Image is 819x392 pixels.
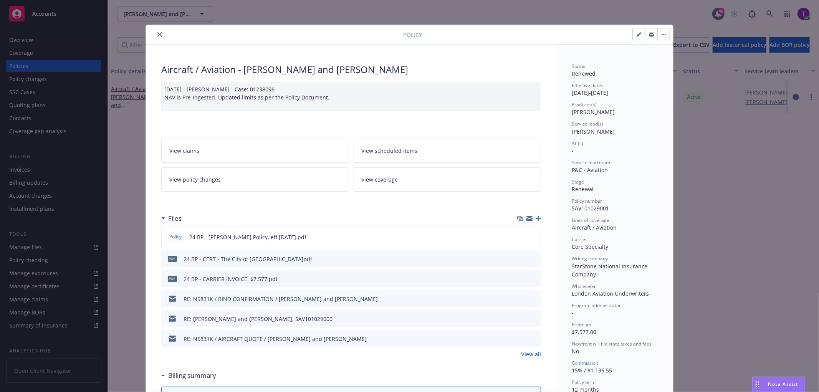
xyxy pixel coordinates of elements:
[354,139,541,163] a: View scheduled items
[161,63,541,76] div: Aircraft / Aviation - [PERSON_NAME] and [PERSON_NAME]
[572,217,609,223] span: Lines of coverage
[161,82,541,111] div: [DATE] - [PERSON_NAME] - Case: 01238096 NAV is Pre-Ingested. Updated limits as per the Policy Doc...
[572,82,658,97] div: [DATE] - [DATE]
[169,175,221,184] span: View policy changes
[572,70,596,77] span: Renewed
[572,128,615,135] span: [PERSON_NAME]
[572,121,603,127] span: Service lead(s)
[519,335,525,343] button: download file
[572,309,574,316] span: -
[521,350,541,358] a: View all
[155,30,164,39] button: close
[572,166,608,174] span: P&C - Aviation
[354,167,541,192] a: View coverage
[572,236,587,243] span: Carrier
[168,276,177,281] span: pdf
[768,381,799,387] span: Nova Assist
[168,233,183,240] span: Policy
[572,347,579,355] span: No
[161,213,182,223] div: Files
[572,63,585,69] span: Status
[572,179,584,185] span: Stage
[572,255,608,262] span: Writing company
[161,370,216,380] div: Billing summary
[572,205,609,212] span: SAV101029001
[531,275,538,283] button: preview file
[362,147,418,155] span: View scheduled items
[752,377,805,392] button: Nova Assist
[168,256,177,261] span: pdf
[168,213,182,223] h3: Files
[184,275,278,283] div: 24 BP - CARRIER INVOICE, $7,577.pdf
[572,140,583,147] span: AC(s)
[184,335,367,343] div: RE: N5831K / AIRCRAFT QUOTE / [PERSON_NAME] and [PERSON_NAME]
[519,255,525,263] button: download file
[572,159,610,166] span: Service lead team
[519,275,525,283] button: download file
[572,82,603,89] span: Effective dates
[572,263,649,278] span: StarStone National Insurance Company
[403,31,422,39] span: Policy
[572,185,594,193] span: Renewal
[161,139,349,163] a: View claims
[753,377,762,392] div: Drag to move
[572,243,608,250] span: Core Specialty
[572,290,649,297] span: London Aviation Underwriters
[161,167,349,192] a: View policy changes
[572,108,615,116] span: [PERSON_NAME]
[189,233,306,241] span: 24 BP - [PERSON_NAME] Policy, eff [DATE].pdf
[531,255,538,263] button: preview file
[531,233,538,241] button: preview file
[169,147,199,155] span: View claims
[519,295,525,303] button: download file
[572,360,598,366] span: Commission
[184,255,312,263] div: 24 BP - CERT - The City of [GEOGRAPHIC_DATA]pdf
[572,147,574,154] span: -
[519,315,525,323] button: download file
[531,315,538,323] button: preview file
[168,370,216,380] h3: Billing summary
[572,321,591,328] span: Premium
[572,198,602,204] span: Policy number
[518,233,524,241] button: download file
[362,175,398,184] span: View coverage
[572,224,617,231] span: Aircraft / Aviation
[572,101,597,108] span: Producer(s)
[184,295,378,303] div: RE: N5831K / BIND CONFIRMATION / [PERSON_NAME] and [PERSON_NAME]
[572,341,652,347] span: Newfront will file state taxes and fees
[572,328,596,336] span: $7,577.00
[572,379,596,385] span: Policy term
[572,283,596,289] span: Wholesaler
[531,335,538,343] button: preview file
[572,367,612,374] span: 15% / $1,136.55
[184,315,333,323] div: RE: [PERSON_NAME] and [PERSON_NAME], SAV101029000
[572,302,621,309] span: Program administrator
[531,295,538,303] button: preview file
